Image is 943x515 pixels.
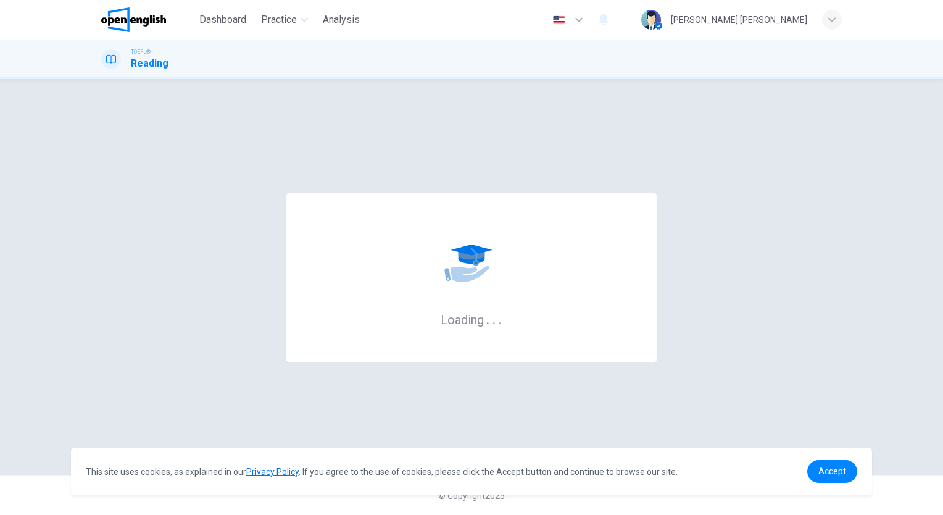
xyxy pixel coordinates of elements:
span: Practice [261,12,297,27]
a: dismiss cookie message [807,460,857,483]
button: Practice [256,9,313,31]
span: © Copyright 2025 [438,491,505,501]
h6: Loading [441,311,502,327]
span: This site uses cookies, as explained in our . If you agree to the use of cookies, please click th... [86,467,678,477]
a: Privacy Policy [246,467,299,477]
span: TOEFL® [131,48,151,56]
span: Dashboard [199,12,246,27]
span: Analysis [323,12,360,27]
h6: . [498,308,502,329]
img: en [551,15,567,25]
img: Profile picture [641,10,661,30]
img: OpenEnglish logo [101,7,166,32]
h6: . [486,308,490,329]
h1: Reading [131,56,168,71]
div: cookieconsent [71,448,873,495]
div: [PERSON_NAME] [PERSON_NAME] [671,12,807,27]
button: Dashboard [194,9,251,31]
button: Analysis [318,9,365,31]
span: Accept [818,466,846,476]
h6: . [492,308,496,329]
a: OpenEnglish logo [101,7,194,32]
